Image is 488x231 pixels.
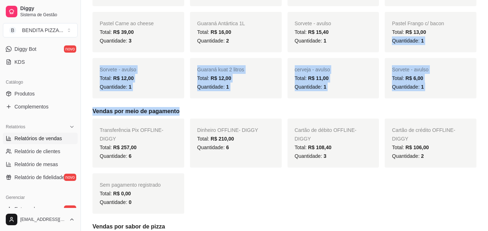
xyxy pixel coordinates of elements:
a: Relatório de fidelidadenovo [3,172,78,183]
span: Total: [197,136,234,142]
h5: Vendas por meio de pagamento [92,107,476,116]
button: [EMAIL_ADDRESS][DOMAIN_NAME] [3,211,78,228]
div: Catálogo [3,76,78,88]
span: Quantidade: [100,153,131,159]
a: Diggy Botnovo [3,43,78,55]
a: KDS [3,56,78,68]
span: Guaraná Antártica 1L [197,21,245,26]
span: Cartão de débito OFFLINE - DIGGY [295,127,357,142]
span: Relatório de fidelidade [14,174,65,181]
span: Quantidade: [295,38,327,44]
span: Entregadores [14,205,45,213]
span: Total: [197,29,231,35]
span: Sistema de Gestão [20,12,75,18]
a: Relatório de clientes [3,146,78,157]
span: R$ 12,00 [113,75,134,81]
span: R$ 210,00 [211,136,234,142]
span: 2 [226,38,229,44]
span: R$ 39,00 [113,29,134,35]
span: Total: [295,29,329,35]
span: Cartão de crédito OFFLINE - DIGGY [392,127,455,142]
span: R$ 106,00 [406,145,429,150]
span: Pastel Frango c/ bacon [392,21,444,26]
span: Quantidade: [100,199,131,205]
span: Total: [197,75,231,81]
span: Guaraná kuat 2 litros [197,67,244,72]
span: Quantidade: [197,38,229,44]
span: Produtos [14,90,35,97]
span: 1 [129,84,131,90]
a: DiggySistema de Gestão [3,3,78,20]
span: 0 [129,199,131,205]
span: Total: [295,75,329,81]
span: Quantidade: [295,153,327,159]
span: Quantidade: [392,84,424,90]
span: Quantidade: [100,84,131,90]
a: Relatório de mesas [3,159,78,170]
span: Total: [392,145,429,150]
span: Sorvete - avulso [392,67,428,72]
span: Relatórios de vendas [14,135,62,142]
span: Quantidade: [392,153,424,159]
span: KDS [14,58,25,66]
span: 1 [421,38,424,44]
span: Total: [100,145,137,150]
span: Total: [100,75,134,81]
span: Total: [295,145,332,150]
span: R$ 15,40 [308,29,329,35]
span: Total: [392,75,423,81]
span: Sorvete - avulso [295,21,331,26]
span: Relatório de clientes [14,148,60,155]
span: Relatório de mesas [14,161,58,168]
span: Total: [100,191,131,196]
button: Select a team [3,23,78,37]
span: Total: [392,29,426,35]
span: Quantidade: [295,84,327,90]
a: Relatórios de vendas [3,133,78,144]
span: Diggy Bot [14,45,36,53]
span: 1 [324,84,327,90]
span: R$ 108,40 [308,145,332,150]
span: R$ 6,00 [406,75,423,81]
span: Diggy [20,5,75,12]
span: 1 [421,84,424,90]
span: 1 [226,84,229,90]
span: 6 [226,145,229,150]
span: R$ 257,00 [113,145,137,150]
a: Complementos [3,101,78,112]
span: R$ 0,00 [113,191,131,196]
span: Quantidade: [197,145,229,150]
span: Quantidade: [100,38,131,44]
span: Quantidade: [392,38,424,44]
span: [EMAIL_ADDRESS][DOMAIN_NAME] [20,217,66,222]
span: R$ 13,00 [406,29,426,35]
span: 3 [324,153,327,159]
span: R$ 12,00 [211,75,231,81]
span: Sem pagamento registrado [100,182,161,188]
span: B [9,27,16,34]
div: Gerenciar [3,192,78,203]
span: Relatórios [6,124,25,130]
span: Pastel Carne ao cheese [100,21,154,26]
span: R$ 11,00 [308,75,329,81]
span: Quantidade: [197,84,229,90]
span: cerveja - avulso [295,67,330,72]
span: Transferência Pix OFFLINE - DIGGY [100,127,163,142]
a: Entregadoresnovo [3,203,78,215]
span: Total: [100,29,134,35]
a: Produtos [3,88,78,99]
span: 1 [324,38,327,44]
span: Complementos [14,103,48,110]
span: 2 [421,153,424,159]
span: 3 [129,38,131,44]
span: R$ 16,00 [211,29,231,35]
span: Sorvete - avulso [100,67,136,72]
div: BENDITA PIZZA ... [22,27,63,34]
h5: Vendas por sabor de pizza [92,222,476,231]
span: 6 [129,153,131,159]
span: Dinheiro OFFLINE - DIGGY [197,127,258,133]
